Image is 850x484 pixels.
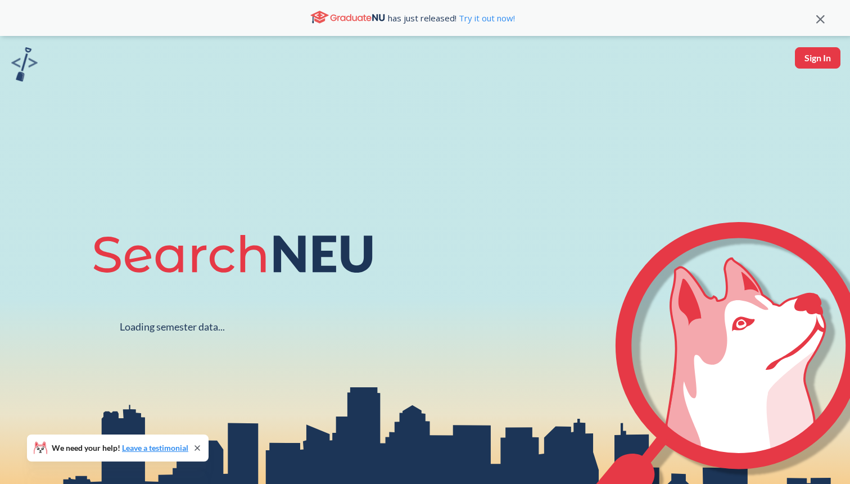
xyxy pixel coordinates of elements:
div: Loading semester data... [120,320,225,333]
a: Leave a testimonial [122,443,188,453]
a: Try it out now! [456,12,515,24]
a: sandbox logo [11,47,38,85]
span: has just released! [388,12,515,24]
img: sandbox logo [11,47,38,82]
button: Sign In [795,47,840,69]
span: We need your help! [52,444,188,452]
